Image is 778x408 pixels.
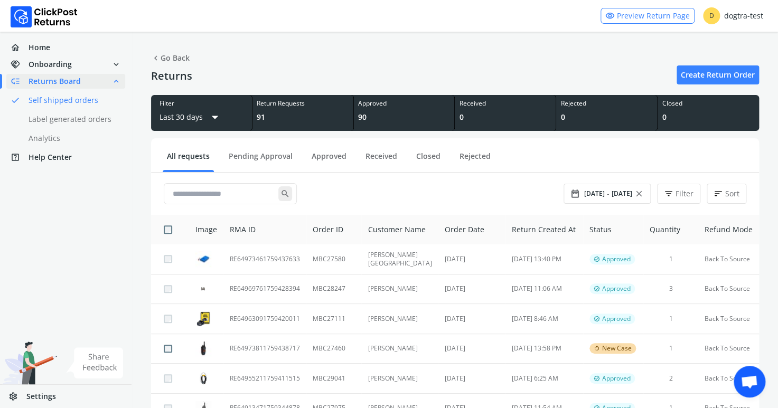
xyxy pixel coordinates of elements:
[361,215,438,244] th: Customer Name
[361,151,401,169] a: Received
[160,108,223,127] button: Last 30 daysarrow_drop_down
[602,374,631,383] span: Approved
[306,244,362,274] td: MBC27580
[505,215,583,244] th: Return Created At
[612,189,632,198] span: [DATE]
[601,8,695,24] a: visibilityPreview Return Page
[560,99,653,108] div: Rejected
[698,215,759,244] th: Refund Mode
[6,93,138,108] a: doneSelf shipped orders
[438,334,505,364] td: [DATE]
[361,304,438,334] td: [PERSON_NAME]
[29,152,72,163] span: Help Center
[643,304,698,334] td: 1
[29,76,81,87] span: Returns Board
[438,244,505,274] td: [DATE]
[602,315,631,323] span: Approved
[207,108,223,127] span: arrow_drop_down
[6,150,125,165] a: help_centerHelp Center
[6,112,138,127] a: Label generated orders
[361,244,438,274] td: [PERSON_NAME] [GEOGRAPHIC_DATA]
[634,186,644,201] span: close
[11,40,29,55] span: home
[11,93,20,108] span: done
[676,188,693,199] span: Filter
[438,304,505,334] td: [DATE]
[151,51,161,65] span: chevron_left
[602,344,632,353] span: New Case
[306,334,362,364] td: MBC27460
[505,244,583,274] td: [DATE] 13:40 PM
[29,59,72,70] span: Onboarding
[306,274,362,304] td: MBC28247
[195,340,211,356] img: row_image
[151,70,192,82] h4: Returns
[111,57,121,72] span: expand_more
[361,364,438,394] td: [PERSON_NAME]
[361,334,438,364] td: [PERSON_NAME]
[583,215,643,244] th: Status
[160,99,243,108] div: Filter
[195,251,211,267] img: row_image
[223,334,306,364] td: RE64973811759438717
[643,364,698,394] td: 2
[307,151,351,169] a: Approved
[224,151,297,169] a: Pending Approval
[594,315,600,323] span: verified
[707,184,746,204] button: sortSort
[698,244,759,274] td: Back To Source
[438,274,505,304] td: [DATE]
[306,215,362,244] th: Order ID
[438,215,505,244] th: Order Date
[662,112,755,122] div: 0
[358,99,451,108] div: Approved
[455,151,495,169] a: Rejected
[6,40,125,55] a: homeHome
[11,74,29,89] span: low_priority
[643,334,698,364] td: 1
[223,304,306,334] td: RE64963091759420011
[412,151,445,169] a: Closed
[459,99,551,108] div: Received
[594,284,600,293] span: verified
[195,311,211,327] img: row_image
[195,281,211,297] img: row_image
[714,186,723,201] span: sort
[223,244,306,274] td: RE64973461759437633
[560,112,653,122] div: 0
[438,364,505,394] td: [DATE]
[6,131,138,146] a: Analytics
[664,186,673,201] span: filter_list
[361,274,438,304] td: [PERSON_NAME]
[570,186,580,201] span: date_range
[594,344,600,353] span: rotate_left
[698,364,759,394] td: Back To Source
[602,284,631,293] span: Approved
[11,6,78,27] img: Logo
[223,215,306,244] th: RMA ID
[257,99,349,108] div: Return Requests
[26,391,56,402] span: Settings
[607,188,610,199] span: -
[195,371,211,386] img: row_image
[151,51,190,65] span: Go Back
[257,112,349,122] div: 91
[358,112,451,122] div: 90
[703,7,720,24] span: D
[66,347,124,378] img: share feedback
[306,304,362,334] td: MBC27111
[602,255,631,263] span: Approved
[11,150,29,165] span: help_center
[605,8,615,23] span: visibility
[505,274,583,304] td: [DATE] 11:06 AM
[643,274,698,304] td: 3
[278,186,292,201] span: search
[505,334,583,364] td: [DATE] 13:58 PM
[698,334,759,364] td: Back To Source
[183,215,223,244] th: Image
[594,374,600,383] span: verified
[698,274,759,304] td: Back To Source
[584,189,605,198] span: [DATE]
[734,366,765,397] div: Open chat
[505,364,583,394] td: [DATE] 6:25 AM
